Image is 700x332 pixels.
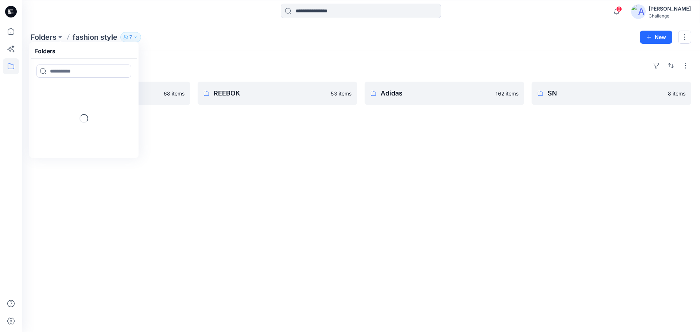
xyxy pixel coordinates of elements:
a: Adidas162 items [365,82,524,105]
p: 53 items [331,90,351,97]
img: avatar [631,4,646,19]
p: fashion style [73,32,117,42]
span: 6 [616,6,622,12]
a: REEBOK53 items [198,82,357,105]
p: 7 [129,33,132,41]
a: SN8 items [532,82,691,105]
button: New [640,31,672,44]
button: 7 [120,32,141,42]
h5: Folders [31,44,60,58]
p: SN [548,88,664,98]
p: 162 items [495,90,518,97]
p: Adidas [381,88,491,98]
p: REEBOK [214,88,326,98]
div: Challenge [649,13,691,19]
p: 8 items [668,90,685,97]
a: Folders [31,32,57,42]
div: [PERSON_NAME] [649,4,691,13]
p: 68 items [164,90,184,97]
